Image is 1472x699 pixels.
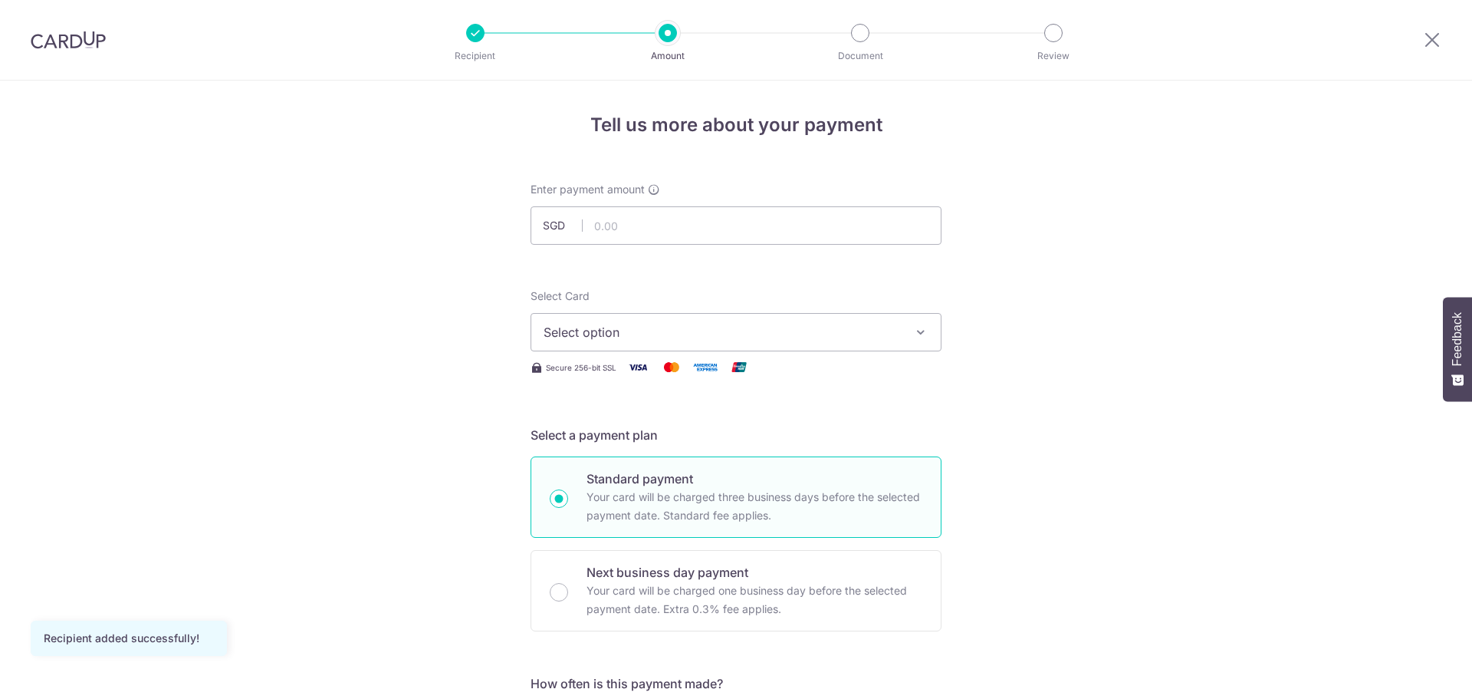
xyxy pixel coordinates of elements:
button: Feedback - Show survey [1443,297,1472,401]
span: Secure 256-bit SSL [546,361,616,374]
span: Select option [544,323,901,341]
span: translation missing: en.payables.payment_networks.credit_card.summary.labels.select_card [531,289,590,302]
div: Recipient added successfully! [44,631,214,646]
p: Document [803,48,917,64]
p: Your card will be charged one business day before the selected payment date. Extra 0.3% fee applies. [586,582,922,618]
p: Next business day payment [586,563,922,582]
h4: Tell us more about your payment [531,111,941,139]
h5: Select a payment plan [531,426,941,444]
input: 0.00 [531,206,941,245]
span: Enter payment amount [531,182,645,197]
p: Review [997,48,1110,64]
button: Select option [531,313,941,351]
p: Your card will be charged three business days before the selected payment date. Standard fee appl... [586,488,922,525]
img: CardUp [31,31,106,49]
iframe: Opens a widget where you can find more information [1374,653,1457,691]
p: Standard payment [586,470,922,488]
span: Feedback [1451,312,1464,366]
img: Mastercard [656,358,687,377]
h5: How often is this payment made? [531,674,941,693]
p: Amount [611,48,724,64]
img: Union Pay [724,358,754,377]
p: Recipient [419,48,532,64]
span: SGD [543,218,583,233]
img: American Express [690,358,721,377]
img: Visa [623,358,653,377]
